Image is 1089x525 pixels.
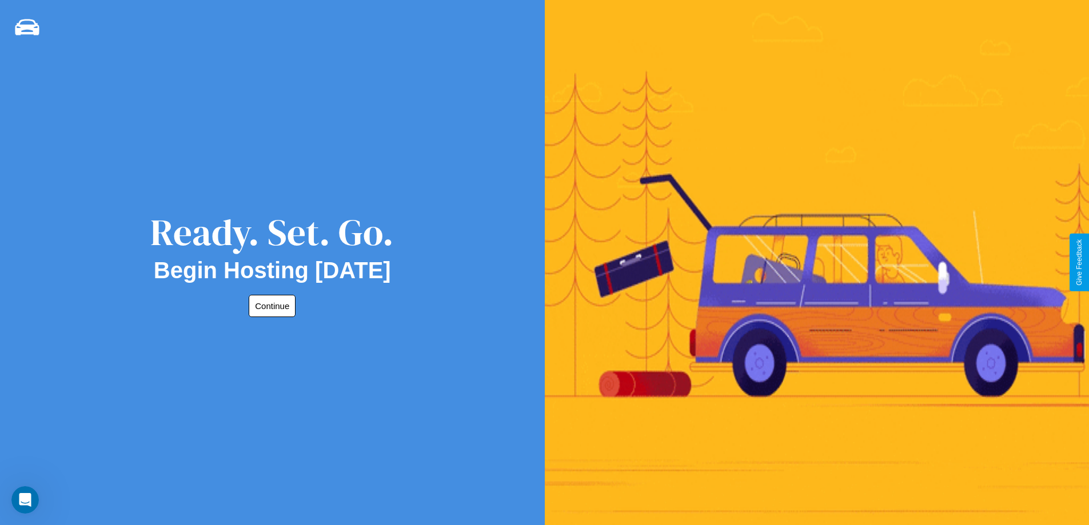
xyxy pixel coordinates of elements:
[249,295,296,317] button: Continue
[11,486,39,514] iframe: Intercom live chat
[1075,239,1083,286] div: Give Feedback
[154,258,391,283] h2: Begin Hosting [DATE]
[150,207,394,258] div: Ready. Set. Go.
